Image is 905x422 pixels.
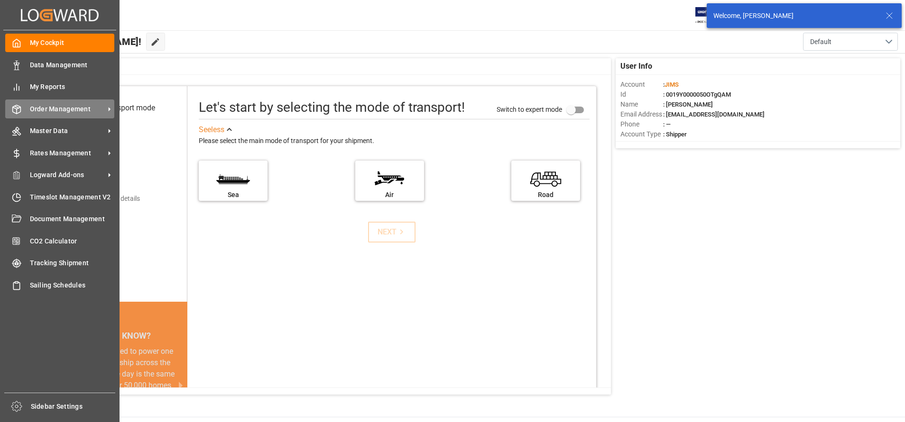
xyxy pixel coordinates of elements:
div: Please select the main mode of transport for your shipment. [199,135,590,147]
span: Account [620,80,663,90]
span: : 0019Y0000050OTgQAM [663,91,731,98]
span: Default [810,37,831,47]
span: Sailing Schedules [30,280,115,290]
div: Let's start by selecting the mode of transport! [199,98,465,117]
div: Sea [203,190,263,200]
span: : — [663,121,671,128]
span: : [EMAIL_ADDRESS][DOMAIN_NAME] [663,111,765,118]
span: Data Management [30,60,115,70]
span: Logward Add-ons [30,170,105,180]
span: Sidebar Settings [31,402,116,412]
div: Select transport mode [82,102,155,114]
span: : Shipper [663,131,687,138]
span: Tracking Shipment [30,258,115,268]
a: Sailing Schedules [5,276,114,294]
span: JIMS [665,81,679,88]
button: NEXT [368,222,416,242]
span: CO2 Calculator [30,236,115,246]
span: Email Address [620,109,663,119]
span: Timeslot Management V2 [30,192,115,202]
a: Document Management [5,210,114,228]
span: My Reports [30,82,115,92]
img: Exertis%20JAM%20-%20Email%20Logo.jpg_1722504956.jpg [695,7,728,24]
span: User Info [620,61,652,72]
div: NEXT [378,226,406,238]
a: Timeslot Management V2 [5,188,114,206]
span: Master Data [30,126,105,136]
div: Add shipping details [81,194,140,204]
div: Road [516,190,575,200]
a: Data Management [5,55,114,74]
a: My Cockpit [5,34,114,52]
span: Phone [620,119,663,129]
span: Name [620,99,663,109]
a: My Reports [5,78,114,96]
span: Rates Management [30,148,105,158]
span: Account Type [620,129,663,139]
span: My Cockpit [30,38,115,48]
a: CO2 Calculator [5,232,114,250]
div: Air [360,190,419,200]
span: Hello [PERSON_NAME]! [39,33,141,51]
span: Id [620,90,663,99]
button: open menu [803,33,898,51]
span: : [663,81,679,88]
span: Order Management [30,104,105,114]
span: Switch to expert mode [497,106,562,113]
span: Document Management [30,214,115,224]
a: Tracking Shipment [5,254,114,272]
span: : [PERSON_NAME] [663,101,713,108]
div: Welcome, [PERSON_NAME] [713,11,877,21]
div: See less [199,124,224,135]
